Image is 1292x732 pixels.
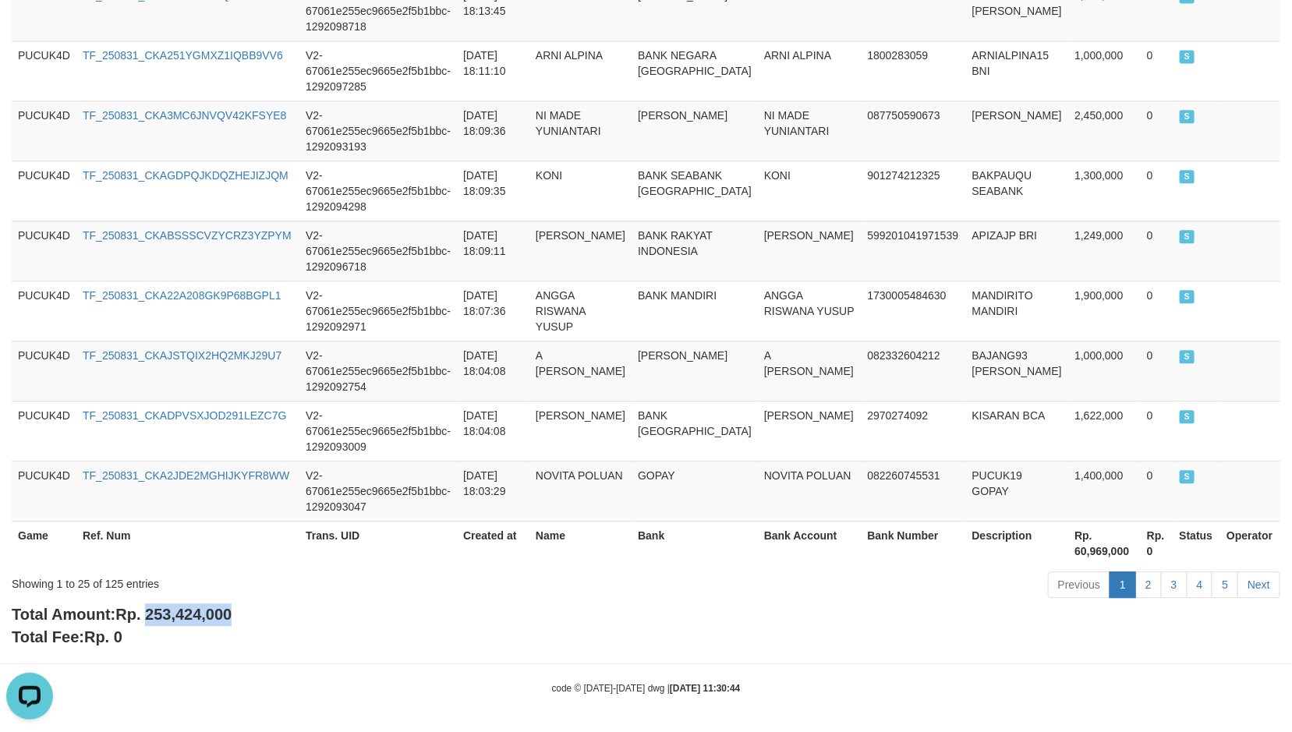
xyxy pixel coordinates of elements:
td: PUCUK4D [12,281,76,341]
td: APIZAJP BRI [966,221,1069,281]
th: Rp. 60,969,000 [1068,521,1141,565]
td: PUCUK4D [12,461,76,521]
strong: [DATE] 11:30:44 [670,683,740,694]
th: Created at [457,521,529,565]
td: 0 [1141,41,1173,101]
th: Name [529,521,632,565]
span: SUCCESS [1180,110,1195,123]
td: V2-67061e255ec9665e2f5b1bbc-1292093047 [299,461,457,521]
td: NI MADE YUNIANTARI [529,101,632,161]
a: 3 [1161,571,1188,598]
td: 2,450,000 [1068,101,1141,161]
td: A [PERSON_NAME] [529,341,632,401]
a: TF_250831_CKAJSTQIX2HQ2MKJ29U7 [83,349,281,362]
td: [PERSON_NAME] [632,101,758,161]
td: KONI [529,161,632,221]
a: Next [1237,571,1280,598]
div: Showing 1 to 25 of 125 entries [12,570,526,592]
td: KONI [758,161,862,221]
th: Bank [632,521,758,565]
td: 1,000,000 [1068,41,1141,101]
th: Description [966,521,1069,565]
td: BANK MANDIRI [632,281,758,341]
td: NOVITA POLUAN [758,461,862,521]
td: PUCUK4D [12,101,76,161]
td: KISARAN BCA [966,401,1069,461]
td: ANGGA RISWANA YUSUP [758,281,862,341]
b: Total Fee: [12,628,122,645]
td: 1,249,000 [1068,221,1141,281]
th: Rp. 0 [1141,521,1173,565]
td: [PERSON_NAME] [758,401,862,461]
a: TF_250831_CKAGDPQJKDQZHEJIZJQM [83,169,288,182]
small: code © [DATE]-[DATE] dwg | [552,683,741,694]
span: SUCCESS [1180,470,1195,483]
td: BAJANG93 [PERSON_NAME] [966,341,1069,401]
td: 1,622,000 [1068,401,1141,461]
td: V2-67061e255ec9665e2f5b1bbc-1292096718 [299,221,457,281]
td: [DATE] 18:03:29 [457,461,529,521]
td: 1,400,000 [1068,461,1141,521]
a: TF_250831_CKA22A208GK9P68BGPL1 [83,289,281,302]
td: V2-67061e255ec9665e2f5b1bbc-1292094298 [299,161,457,221]
td: 1730005484630 [862,281,966,341]
td: ANGGA RISWANA YUSUP [529,281,632,341]
th: Ref. Num [76,521,299,565]
td: ARNIALPINA15 BNI [966,41,1069,101]
td: V2-67061e255ec9665e2f5b1bbc-1292093193 [299,101,457,161]
td: 0 [1141,281,1173,341]
td: [PERSON_NAME] [966,101,1069,161]
td: 0 [1141,101,1173,161]
td: PUCUK4D [12,221,76,281]
td: [PERSON_NAME] [758,221,862,281]
td: [PERSON_NAME] [529,221,632,281]
td: PUCUK4D [12,401,76,461]
td: 599201041971539 [862,221,966,281]
td: BANK NEGARA [GEOGRAPHIC_DATA] [632,41,758,101]
td: [DATE] 18:09:35 [457,161,529,221]
th: Operator [1220,521,1280,565]
td: PUCUK19 GOPAY [966,461,1069,521]
td: 087750590673 [862,101,966,161]
span: Rp. 253,424,000 [115,606,232,623]
a: 2 [1135,571,1162,598]
span: SUCCESS [1180,50,1195,63]
a: Previous [1048,571,1110,598]
td: PUCUK4D [12,341,76,401]
span: SUCCESS [1180,230,1195,243]
td: BAKPAUQU SEABANK [966,161,1069,221]
a: TF_250831_CKADPVSXJOD291LEZC7G [83,409,286,422]
td: 1,000,000 [1068,341,1141,401]
td: V2-67061e255ec9665e2f5b1bbc-1292092754 [299,341,457,401]
th: Bank Account [758,521,862,565]
td: [DATE] 18:11:10 [457,41,529,101]
td: NOVITA POLUAN [529,461,632,521]
a: TF_250831_CKA3MC6JNVQV42KFSYE8 [83,109,286,122]
td: 901274212325 [862,161,966,221]
td: A [PERSON_NAME] [758,341,862,401]
th: Status [1173,521,1221,565]
th: Game [12,521,76,565]
td: GOPAY [632,461,758,521]
td: BANK RAKYAT INDONESIA [632,221,758,281]
td: V2-67061e255ec9665e2f5b1bbc-1292092971 [299,281,457,341]
span: Rp. 0 [84,628,122,645]
td: 0 [1141,161,1173,221]
td: ARNI ALPINA [529,41,632,101]
td: MANDIRITO MANDIRI [966,281,1069,341]
span: SUCCESS [1180,170,1195,183]
td: V2-67061e255ec9665e2f5b1bbc-1292093009 [299,401,457,461]
td: PUCUK4D [12,41,76,101]
a: TF_250831_CKA251YGMXZ1IQBB9VV6 [83,49,283,62]
td: [DATE] 18:04:08 [457,401,529,461]
td: 082332604212 [862,341,966,401]
a: TF_250831_CKA2JDE2MGHIJKYFR8WW [83,469,289,482]
td: 0 [1141,341,1173,401]
td: 0 [1141,401,1173,461]
td: 1,900,000 [1068,281,1141,341]
th: Bank Number [862,521,966,565]
span: SUCCESS [1180,350,1195,363]
td: [DATE] 18:07:36 [457,281,529,341]
a: TF_250831_CKABSSSCVZYCRZ3YZPYM [83,229,292,242]
td: V2-67061e255ec9665e2f5b1bbc-1292097285 [299,41,457,101]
